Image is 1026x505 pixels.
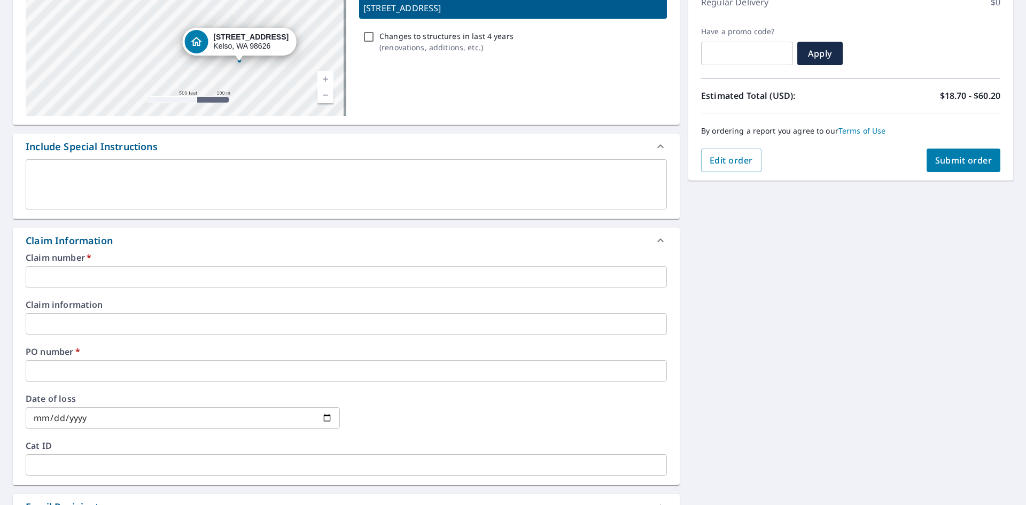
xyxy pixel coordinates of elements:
button: Submit order [927,149,1001,172]
div: Kelso, WA 98626 [213,33,289,51]
div: Dropped pin, building 1, Residential property, 2750 Mount Pleasant Rd Kelso, WA 98626 [182,28,296,61]
div: Include Special Instructions [13,134,680,159]
span: Edit order [710,154,753,166]
label: Have a promo code? [701,27,793,36]
label: Claim number [26,253,667,262]
div: Claim Information [13,228,680,253]
a: Current Level 16, Zoom In [317,71,333,87]
label: Claim information [26,300,667,309]
a: Terms of Use [838,126,886,136]
span: Apply [806,48,834,59]
label: PO number [26,347,667,356]
p: [STREET_ADDRESS] [363,2,663,14]
p: Changes to structures in last 4 years [379,30,514,42]
p: ( renovations, additions, etc. ) [379,42,514,53]
button: Edit order [701,149,761,172]
a: Current Level 16, Zoom Out [317,87,333,103]
button: Apply [797,42,843,65]
strong: [STREET_ADDRESS] [213,33,289,41]
div: Claim Information [26,234,113,248]
span: Submit order [935,154,992,166]
p: By ordering a report you agree to our [701,126,1000,136]
p: Estimated Total (USD): [701,89,851,102]
label: Cat ID [26,441,667,450]
label: Date of loss [26,394,340,403]
p: $18.70 - $60.20 [940,89,1000,102]
div: Include Special Instructions [26,139,158,154]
